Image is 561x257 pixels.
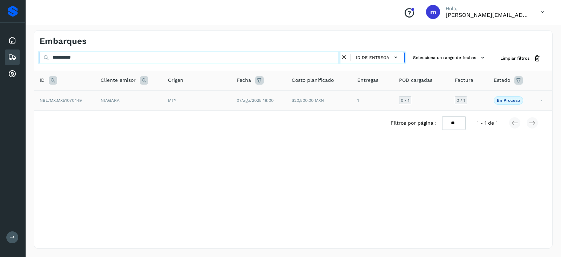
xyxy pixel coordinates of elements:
div: Embarques [5,50,20,65]
span: 07/ago/2025 18:00 [237,98,273,103]
span: POD cargadas [399,77,432,84]
td: NIAGARA [95,90,162,110]
span: Fecha [237,77,251,84]
p: Hola, [446,6,530,12]
span: Origen [168,77,183,84]
div: Inicio [5,33,20,48]
td: - [535,90,552,110]
span: Cliente emisor [101,77,136,84]
p: En proceso [497,98,520,103]
span: 0 / 1 [401,98,410,103]
span: 1 - 1 de 1 [477,119,498,127]
span: NBL/MX.MX51070449 [40,98,82,103]
td: 1 [352,90,393,110]
span: 0 / 1 [457,98,465,103]
button: Selecciona un rango de fechas [410,52,489,64]
div: Cuentas por cobrar [5,66,20,82]
span: MTY [168,98,176,103]
h4: Embarques [40,36,87,46]
p: mariela.santiago@fsdelnorte.com [446,12,530,18]
td: $20,500.00 MXN [286,90,352,110]
span: Limpiar filtros [500,55,529,61]
button: ID de entrega [354,52,401,62]
span: Entregas [357,77,378,84]
span: Factura [455,77,473,84]
span: Estado [494,77,510,84]
span: ID [40,77,45,84]
span: ID de entrega [356,54,389,61]
span: Filtros por página : [391,119,437,127]
button: Limpiar filtros [495,52,547,65]
span: Costo planificado [292,77,334,84]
